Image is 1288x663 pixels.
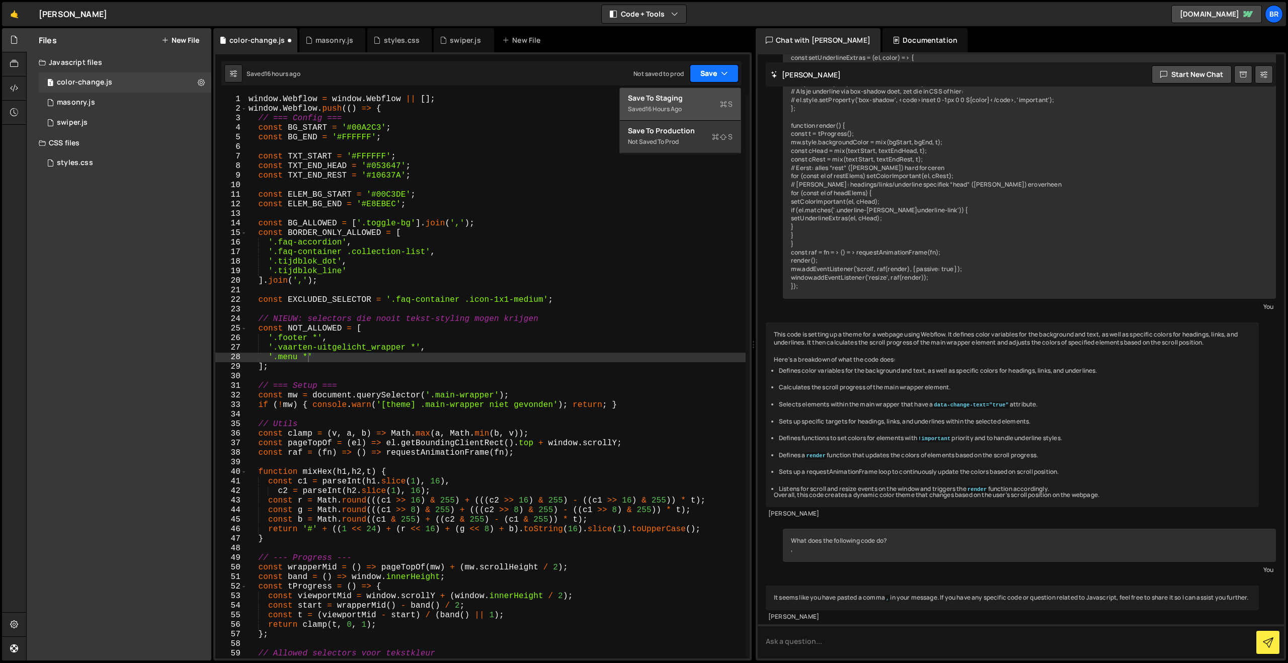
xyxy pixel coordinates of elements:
div: This code is setting up a theme for a webpage using Webflow. It defines color variables for the b... [766,322,1259,508]
code: !important [917,435,952,442]
h2: [PERSON_NAME] [771,70,841,79]
div: swiper.js [57,118,88,127]
div: New File [502,35,544,45]
div: You [785,301,1273,312]
div: 16 hours ago [265,69,300,78]
div: masonry.js [315,35,354,45]
div: 13 [215,209,247,219]
button: Start new chat [1152,65,1232,84]
div: [PERSON_NAME] [768,510,1256,518]
code: data-change-text="true" [933,401,1010,408]
div: 7 [215,152,247,161]
div: 20 [215,276,247,286]
li: Defines a function that updates the colors of elements based on the scroll progress. [779,451,1251,460]
div: 39 [215,458,247,467]
div: 29 [215,362,247,372]
div: 57 [215,630,247,639]
div: color-change.js [57,78,112,87]
div: 21 [215,286,247,295]
code: render [967,486,988,493]
div: 38 [215,448,247,458]
div: 16297/44719.js [39,72,211,93]
div: 51 [215,572,247,582]
div: swiper.js [450,35,480,45]
div: 56 [215,620,247,630]
a: Br [1265,5,1283,23]
div: 53 [215,592,247,601]
div: 23 [215,305,247,314]
div: 16 hours ago [646,105,682,113]
div: Not saved to prod [628,136,733,148]
div: 40 [215,467,247,477]
li: Calculates the scroll progress of the main wrapper element. [779,383,1251,392]
span: S [720,99,733,109]
button: Code + Tools [602,5,686,23]
div: 10 [215,181,247,190]
a: 🤙 [2,2,27,26]
div: 36 [215,429,247,439]
div: 5 [215,133,247,142]
div: 12 [215,200,247,209]
div: Documentation [882,28,968,52]
li: Sets up a requestAnimationFrame loop to continuously update the colors based on scroll position. [779,468,1251,476]
div: Chat with [PERSON_NAME] [756,28,880,52]
div: 42 [215,486,247,496]
li: Selects elements within the main wrapper that have a attribute. [779,400,1251,409]
div: 50 [215,563,247,572]
div: [PERSON_NAME] [39,8,107,20]
div: styles.css [384,35,420,45]
div: 25 [215,324,247,334]
div: 33 [215,400,247,410]
code: render [805,452,827,459]
div: 45 [215,515,247,525]
div: 27 [215,343,247,353]
div: Save to Production [628,126,733,136]
li: Defines color variables for the background and text, as well as specific colors for headings, lin... [779,367,1251,375]
div: 15 [215,228,247,238]
div: 49 [215,553,247,563]
div: 16297/44199.js [39,93,211,113]
div: 58 [215,639,247,649]
div: 16 [215,238,247,247]
div: 3 [215,114,247,123]
div: 54 [215,601,247,611]
div: 4 [215,123,247,133]
div: 14 [215,219,247,228]
div: 26 [215,334,247,343]
div: 44 [215,506,247,515]
div: Save to Staging [628,93,733,103]
div: What does the following code do? , [783,529,1276,562]
div: 43 [215,496,247,506]
div: You [785,564,1273,575]
div: Saved [247,69,300,78]
div: 47 [215,534,247,544]
button: Save [690,64,739,82]
div: Not saved to prod [633,69,684,78]
div: 8 [215,161,247,171]
span: 1 [47,79,53,88]
button: Save to StagingS Saved16 hours ago [620,88,741,121]
code: , [885,595,890,602]
div: 48 [215,544,247,553]
div: 22 [215,295,247,305]
button: Save to ProductionS Not saved to prod [620,121,741,153]
div: 28 [215,353,247,362]
div: 9 [215,171,247,181]
div: 11 [215,190,247,200]
div: It seems like you have pasted a comma in your message. If you have any specific code or question ... [766,586,1259,610]
div: 46 [215,525,247,534]
li: Defines functions to set colors for elements with priority and to handle underline styles. [779,434,1251,443]
div: 35 [215,420,247,429]
div: 2 [215,104,247,114]
div: 34 [215,410,247,420]
div: 1 [215,95,247,104]
div: 16297/44027.css [39,153,211,173]
div: 37 [215,439,247,448]
button: New File [162,36,199,44]
div: 16297/44014.js [39,113,211,133]
div: masonry.js [57,98,95,107]
div: 32 [215,391,247,400]
div: 31 [215,381,247,391]
div: 30 [215,372,247,381]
